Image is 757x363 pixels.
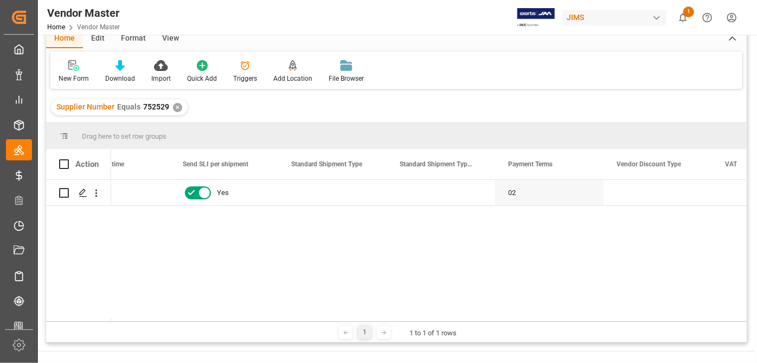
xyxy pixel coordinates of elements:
[517,8,555,27] img: Exertis%20JAM%20-%20Email%20Logo.jpg_1722504956.jpg
[75,159,99,169] div: Action
[187,74,217,83] div: Quick Add
[562,7,671,28] button: JIMS
[409,328,457,339] div: 1 to 1 of 1 rows
[173,103,182,112] div: ✕
[143,102,169,111] span: 752529
[105,74,135,83] div: Download
[59,74,89,83] div: New Form
[113,30,154,48] div: Format
[495,180,604,205] div: 02
[273,74,312,83] div: Add Location
[562,10,666,25] div: JIMS
[400,160,472,168] span: Standard Shipment Type2
[83,30,113,48] div: Edit
[47,5,120,21] div: Vendor Master
[291,160,362,168] span: Standard Shipment Type
[56,102,114,111] span: Supplier Number
[61,180,170,205] div: 0
[47,23,65,31] a: Home
[617,160,681,168] span: Vendor Discount Type
[683,7,694,17] span: 1
[151,74,171,83] div: Import
[154,30,187,48] div: View
[46,180,111,206] div: Press SPACE to select this row.
[46,30,83,48] div: Home
[233,74,257,83] div: Triggers
[358,326,371,339] div: 1
[725,160,737,168] span: VAT
[183,160,248,168] span: Send SLI per shipment
[508,160,553,168] span: Payment Terms
[117,102,140,111] span: Equals
[671,5,695,30] button: show 1 new notifications
[695,5,720,30] button: Help Center
[217,180,229,205] span: Yes
[329,74,364,83] div: File Browser
[82,132,166,140] span: Drag here to set row groups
